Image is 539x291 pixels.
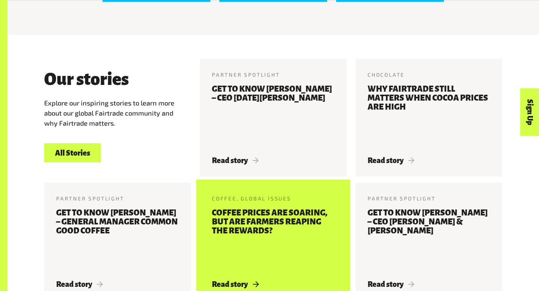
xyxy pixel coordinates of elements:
[44,98,182,128] p: Explore our inspiring stories to learn more about our global Fairtrade community and why Fairtrad...
[368,208,490,271] h3: Get to know [PERSON_NAME] – CEO [PERSON_NAME] & [PERSON_NAME]
[368,85,490,147] h3: Why Fairtrade still matters when cocoa prices are high
[56,280,103,288] span: Read story
[368,156,414,165] span: Read story
[212,195,291,202] span: Coffee, Global Issues
[368,280,414,288] span: Read story
[368,71,405,78] span: Chocolate
[44,70,129,89] h3: Our stories
[356,59,502,177] a: Chocolate Why Fairtrade still matters when cocoa prices are high Read story
[212,208,335,271] h3: Coffee prices are soaring, but are farmers reaping the rewards?
[212,156,259,165] span: Read story
[212,280,259,288] span: Read story
[56,195,124,202] span: Partner Spotlight
[56,208,179,271] h3: Get to know [PERSON_NAME] – General Manager Common Good Coffee
[44,143,101,162] a: All Stories
[200,59,347,177] a: Partner Spotlight Get to know [PERSON_NAME] – CEO [DATE][PERSON_NAME] Read story
[368,195,436,202] span: Partner Spotlight
[212,71,280,78] span: Partner Spotlight
[212,85,335,147] h3: Get to know [PERSON_NAME] – CEO [DATE][PERSON_NAME]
